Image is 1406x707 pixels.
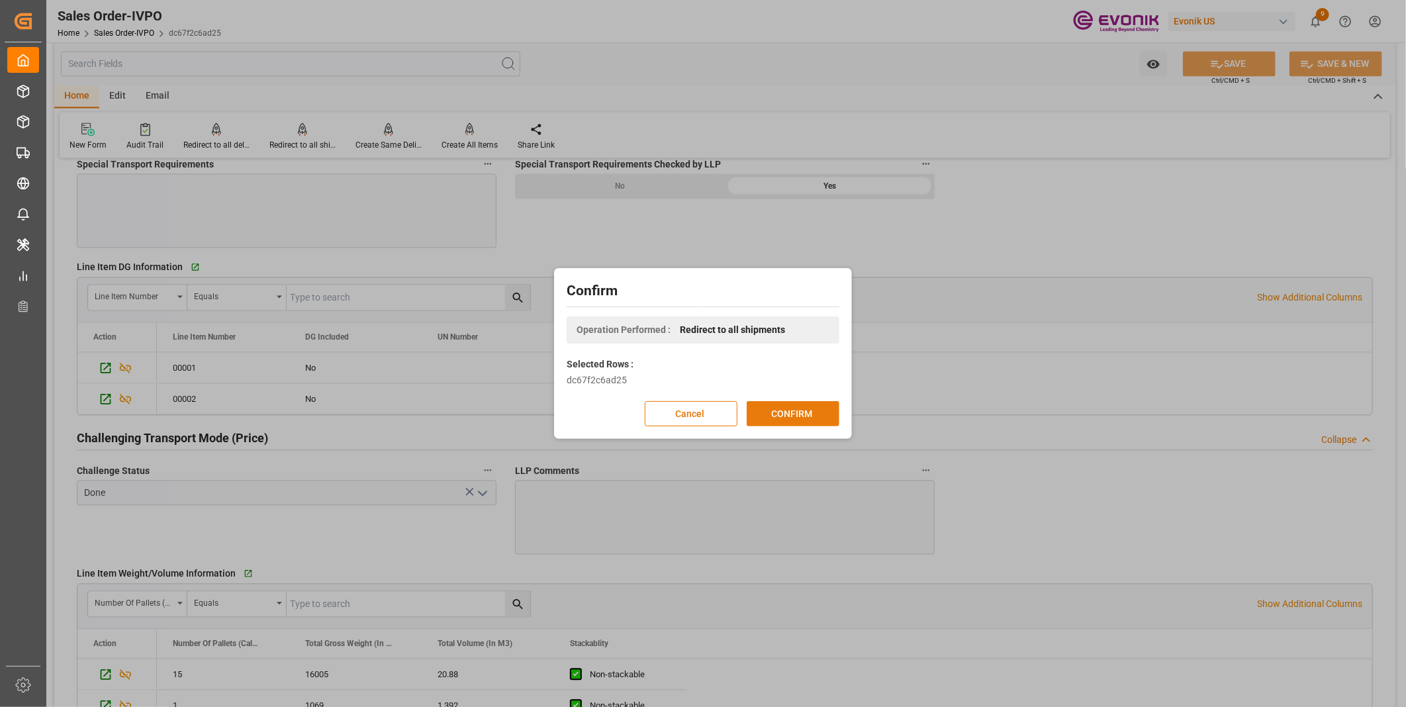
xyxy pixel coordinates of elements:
button: Cancel [645,401,737,426]
span: Redirect to all shipments [680,323,785,337]
button: CONFIRM [747,401,839,426]
h2: Confirm [567,281,839,302]
label: Selected Rows : [567,357,633,371]
div: dc67f2c6ad25 [567,373,839,387]
span: Operation Performed : [577,323,671,337]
